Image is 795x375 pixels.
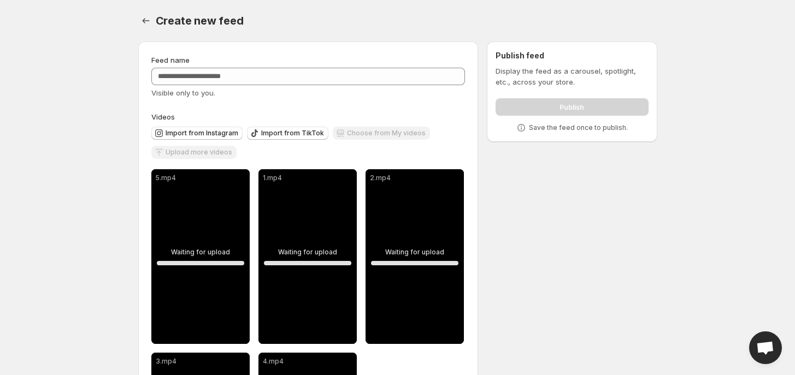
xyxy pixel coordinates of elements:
[261,129,324,138] span: Import from TikTok
[156,174,245,182] p: 5.mp4
[166,129,238,138] span: Import from Instagram
[749,331,782,364] div: Open chat
[370,174,460,182] p: 2.mp4
[247,127,328,140] button: Import from TikTok
[138,13,154,28] button: Settings
[151,88,215,97] span: Visible only to you.
[529,123,628,132] p: Save the feed once to publish.
[151,127,243,140] button: Import from Instagram
[496,66,648,87] p: Display the feed as a carousel, spotlight, etc., across your store.
[156,14,244,27] span: Create new feed
[151,112,175,121] span: Videos
[151,56,190,64] span: Feed name
[156,357,245,366] p: 3.mp4
[263,357,352,366] p: 4.mp4
[496,50,648,61] h2: Publish feed
[263,174,352,182] p: 1.mp4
